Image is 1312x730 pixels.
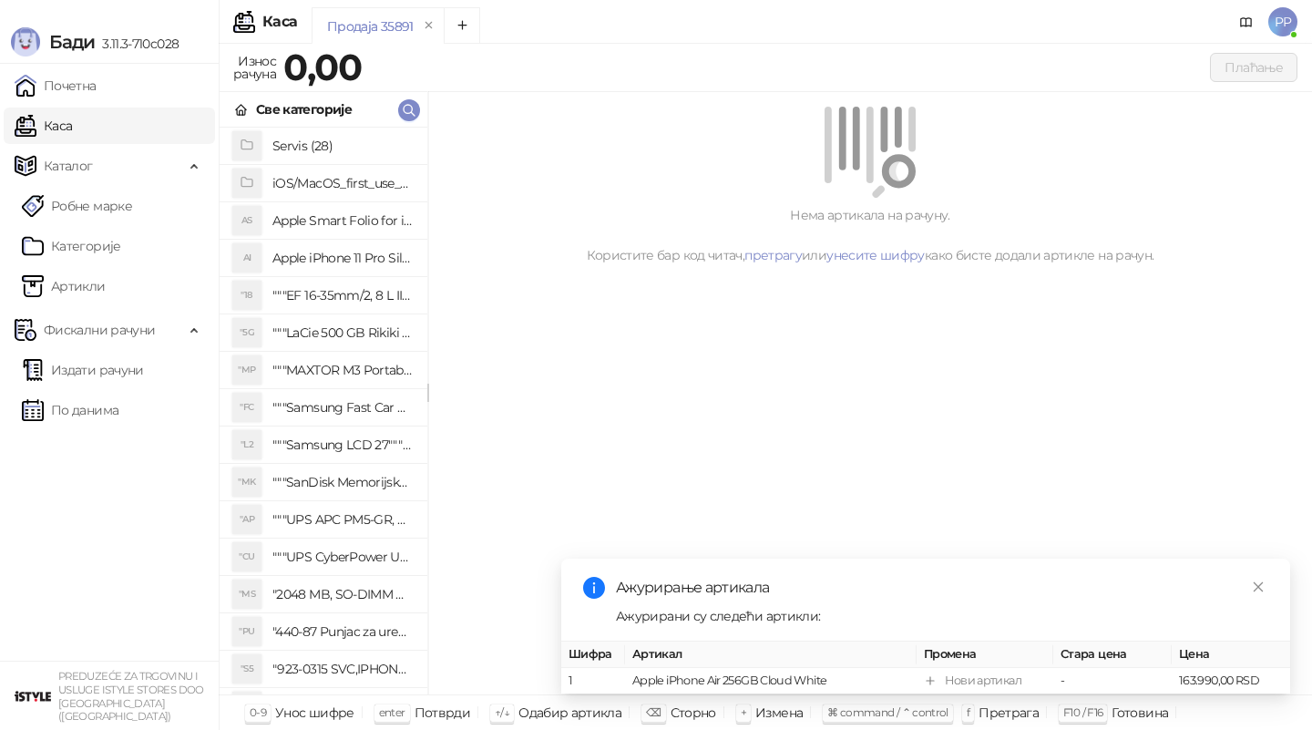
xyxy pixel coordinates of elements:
a: Почетна [15,67,97,104]
span: ⌘ command / ⌃ control [827,705,948,719]
th: Шифра [561,642,625,668]
span: close [1252,581,1265,593]
div: Износ рачуна [230,49,280,86]
span: F10 / F16 [1063,705,1102,719]
a: Close [1248,577,1268,597]
div: Унос шифре [275,701,354,725]
h4: """SanDisk Memorijska kartica 256GB microSDXC sa SD adapterom SDSQXA1-256G-GN6MA - Extreme PLUS, ... [272,468,413,497]
div: Ажурирање артикала [616,577,1268,599]
div: Нема артикала на рачуну. Користите бар код читач, или како бисте додали артикле на рачун. [450,205,1290,265]
div: AS [232,206,261,235]
a: Каса [15,108,72,144]
div: Све категорије [256,99,352,119]
h4: iOS/MacOS_first_use_assistance (4) [272,169,413,198]
div: Претрага [979,701,1039,725]
div: AI [232,243,261,272]
div: "MK [232,468,261,497]
div: Измена [755,701,803,725]
span: f [967,705,969,719]
h4: """UPS CyberPower UT650EG, 650VA/360W , line-int., s_uko, desktop""" [272,542,413,571]
img: Logo [11,27,40,57]
a: Робне марке [22,188,132,224]
div: Потврди [415,701,471,725]
strong: 0,00 [283,45,362,89]
a: унесите шифру [826,247,925,263]
h4: "923-0315 SVC,IPHONE 5/5S BATTERY REMOVAL TRAY Držač za iPhone sa kojim se otvara display [272,654,413,684]
span: 0-9 [250,705,266,719]
div: "5G [232,318,261,347]
h4: """MAXTOR M3 Portable 2TB 2.5"""" crni eksterni hard disk HX-M201TCB/GM""" [272,355,413,385]
a: По данима [22,392,118,428]
td: 163.990,00 RSD [1172,668,1290,694]
img: 64x64-companyLogo-77b92cf4-9946-4f36-9751-bf7bb5fd2c7d.png [15,678,51,715]
small: PREDUZEĆE ZA TRGOVINU I USLUGE ISTYLE STORES DOO [GEOGRAPHIC_DATA] ([GEOGRAPHIC_DATA]) [58,670,204,723]
div: "S5 [232,654,261,684]
div: "MP [232,355,261,385]
th: Стара цена [1053,642,1172,668]
h4: "2048 MB, SO-DIMM DDRII, 667 MHz, Napajanje 1,8 0,1 V, Latencija CL5" [272,580,413,609]
h4: "923-0448 SVC,IPHONE,TOURQUE DRIVER KIT .65KGF- CM Šrafciger " [272,692,413,721]
h4: "440-87 Punjac za uredjaje sa micro USB portom 4/1, Stand." [272,617,413,646]
span: 3.11.3-710c028 [95,36,179,52]
span: enter [379,705,405,719]
h4: Apple Smart Folio for iPad mini (A17 Pro) - Sage [272,206,413,235]
span: Фискални рачуни [44,312,155,348]
button: Плаћање [1210,53,1297,82]
span: info-circle [583,577,605,599]
td: - [1053,668,1172,694]
h4: """Samsung Fast Car Charge Adapter, brzi auto punja_, boja crna""" [272,393,413,422]
div: "MS [232,580,261,609]
a: Категорије [22,228,121,264]
div: grid [220,128,427,694]
span: Каталог [44,148,93,184]
h4: """UPS APC PM5-GR, Essential Surge Arrest,5 utic_nica""" [272,505,413,534]
h4: """LaCie 500 GB Rikiki USB 3.0 / Ultra Compact & Resistant aluminum / USB 3.0 / 2.5""""""" [272,318,413,347]
td: Apple iPhone Air 256GB Cloud White [625,668,917,694]
a: ArtikliАртикли [22,268,106,304]
h4: """Samsung LCD 27"""" C27F390FHUXEN""" [272,430,413,459]
div: Ажурирани су следећи артикли: [616,606,1268,626]
div: "CU [232,542,261,571]
div: Каса [262,15,297,29]
span: ⌫ [646,705,661,719]
th: Промена [917,642,1053,668]
button: remove [417,18,441,34]
a: Издати рачуни [22,352,144,388]
div: Нови артикал [945,672,1021,690]
h4: Apple iPhone 11 Pro Silicone Case - Black [272,243,413,272]
span: ↑/↓ [495,705,509,719]
th: Артикал [625,642,917,668]
div: "SD [232,692,261,721]
div: Готовина [1112,701,1168,725]
h4: """EF 16-35mm/2, 8 L III USM""" [272,281,413,310]
button: Add tab [444,7,480,44]
div: "AP [232,505,261,534]
a: Документација [1232,7,1261,36]
th: Цена [1172,642,1290,668]
div: "18 [232,281,261,310]
h4: Servis (28) [272,131,413,160]
div: "L2 [232,430,261,459]
div: Одабир артикла [518,701,621,725]
div: "PU [232,617,261,646]
div: Продаја 35891 [327,16,414,36]
div: Сторно [671,701,716,725]
a: претрагу [744,247,802,263]
span: Бади [49,31,95,53]
div: "FC [232,393,261,422]
td: 1 [561,668,625,694]
span: + [741,705,746,719]
span: PP [1268,7,1297,36]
